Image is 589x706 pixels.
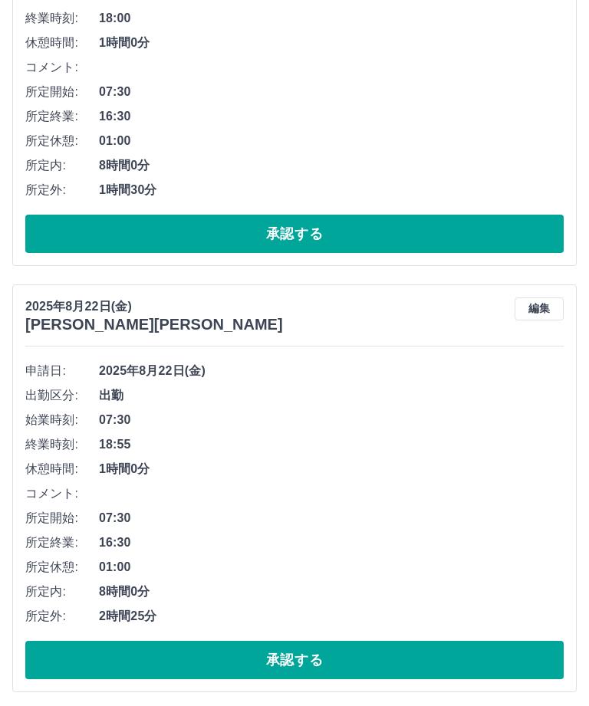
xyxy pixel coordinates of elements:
span: 申請日: [25,362,99,380]
span: 07:30 [99,83,564,101]
button: 承認する [25,215,564,253]
span: 1時間0分 [99,34,564,52]
span: コメント: [25,58,99,77]
span: 所定内: [25,156,99,175]
span: 8時間0分 [99,156,564,175]
span: 出勤区分: [25,386,99,405]
span: 16:30 [99,107,564,126]
span: 所定終業: [25,534,99,552]
span: 始業時刻: [25,411,99,429]
span: 18:00 [99,9,564,28]
span: 休憩時間: [25,460,99,478]
span: 所定休憩: [25,558,99,576]
span: 所定開始: [25,83,99,101]
span: 01:00 [99,558,564,576]
button: 編集 [515,297,564,320]
span: 1時間30分 [99,181,564,199]
button: 承認する [25,641,564,679]
span: 出勤 [99,386,564,405]
span: 01:00 [99,132,564,150]
span: 休憩時間: [25,34,99,52]
span: 所定終業: [25,107,99,126]
span: 所定内: [25,583,99,601]
span: コメント: [25,484,99,503]
span: 18:55 [99,435,564,454]
span: 16:30 [99,534,564,552]
span: 07:30 [99,509,564,527]
p: 2025年8月22日(金) [25,297,283,316]
span: 所定外: [25,181,99,199]
span: 8時間0分 [99,583,564,601]
span: 所定外: [25,607,99,626]
span: 1時間0分 [99,460,564,478]
h3: [PERSON_NAME][PERSON_NAME] [25,316,283,333]
span: 2時間25分 [99,607,564,626]
span: 所定開始: [25,509,99,527]
span: 終業時刻: [25,9,99,28]
span: 2025年8月22日(金) [99,362,564,380]
span: 終業時刻: [25,435,99,454]
span: 所定休憩: [25,132,99,150]
span: 07:30 [99,411,564,429]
